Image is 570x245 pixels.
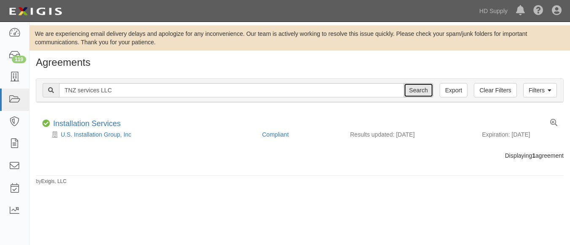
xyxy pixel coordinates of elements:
a: Export [440,83,467,97]
a: HD Supply [475,3,512,19]
h1: Agreements [36,57,564,68]
a: U.S. Installation Group, Inc [61,131,131,138]
a: Compliant [262,131,289,138]
div: Installation Services [53,119,121,129]
a: View results summary [550,119,557,127]
i: Help Center - Complianz [533,6,543,16]
div: Displaying agreement [30,151,570,160]
b: 1 [532,152,535,159]
a: Exigis, LLC [41,178,67,184]
a: Filters [523,83,557,97]
div: Expiration: [DATE] [482,130,558,139]
a: Installation Services [53,119,121,128]
input: Search [404,83,433,97]
div: 119 [12,56,26,63]
div: Results updated: [DATE] [350,130,470,139]
small: by [36,178,67,185]
input: Search [59,83,404,97]
i: Compliant [42,120,50,127]
a: Clear Filters [474,83,516,97]
div: We are experiencing email delivery delays and apologize for any inconvenience. Our team is active... [30,30,570,46]
img: logo-5460c22ac91f19d4615b14bd174203de0afe785f0fc80cf4dbbc73dc1793850b.png [6,4,65,19]
div: U.S. Installation Group, Inc [42,130,256,139]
